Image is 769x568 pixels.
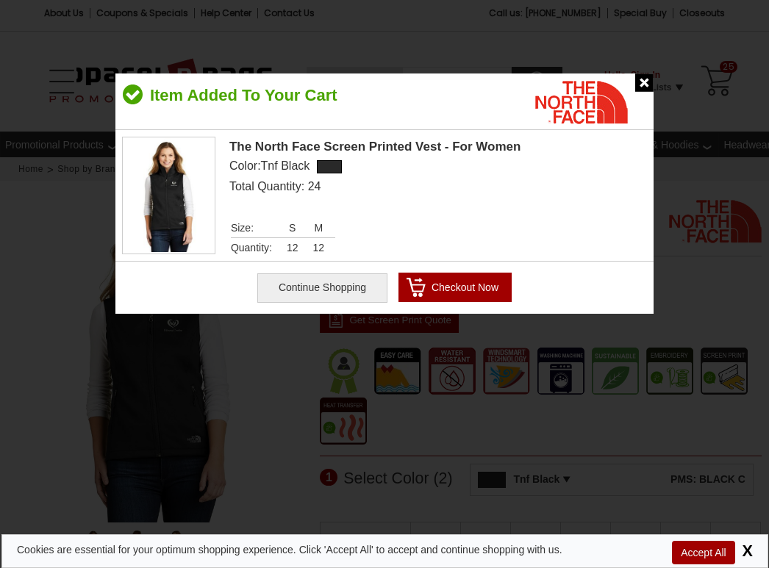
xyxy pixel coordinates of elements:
[143,73,337,104] span: Item Added To Your Cart
[313,238,336,258] td: 12
[229,159,310,172] span: Color: Tnf Black
[287,218,313,238] td: S
[287,238,313,258] td: 12
[535,77,628,128] img: The North Face
[231,218,287,238] td: Size:
[635,73,654,92] img: anb_icon_cross.png
[231,238,287,258] td: Quantity:
[229,180,321,193] span: Total Quantity: 24
[17,542,562,557] div: Cookies are essential for your optimum shopping experience. Click 'Accept All' to accept and cont...
[123,137,215,252] img: the-north-face_NF0A3LH1_tnf-black.jpg
[313,218,336,238] td: M
[738,542,753,560] span: X
[257,273,387,303] input: Continue Shopping
[672,541,734,564] span: Accept All
[398,273,512,302] input: Checkout Now
[229,141,648,153] span: The North Face Screen Printed Vest - For Women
